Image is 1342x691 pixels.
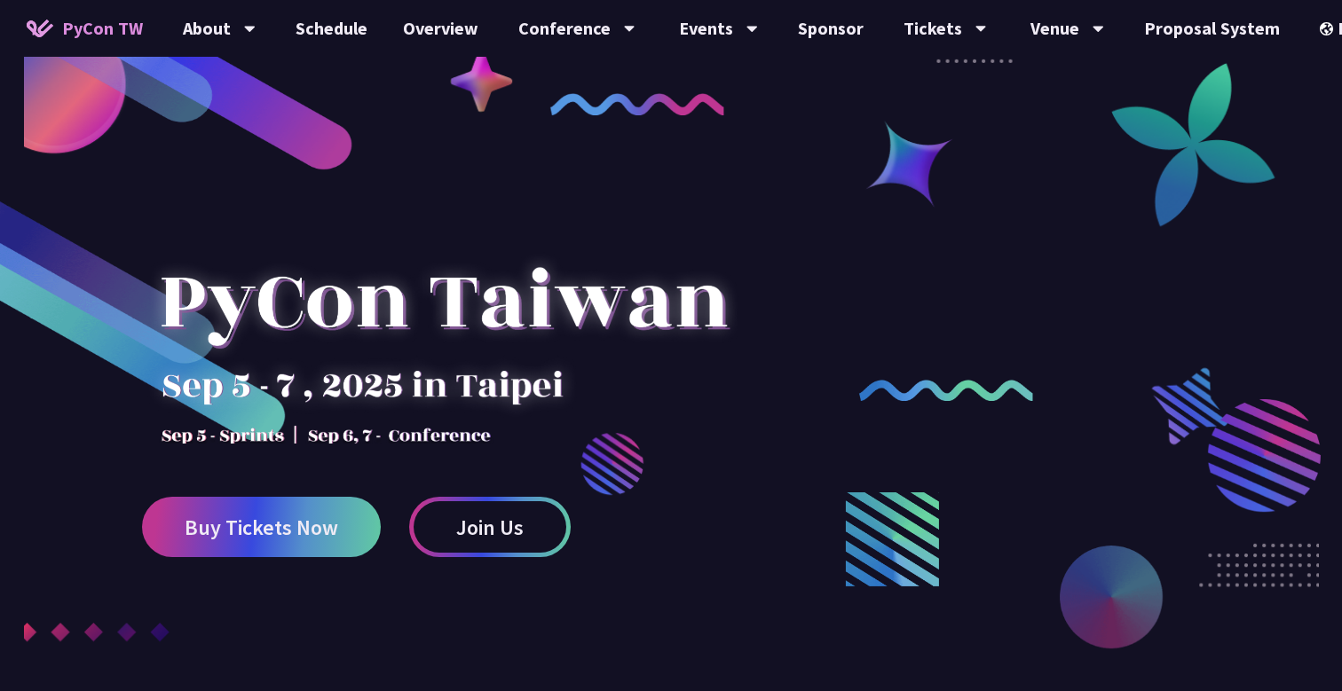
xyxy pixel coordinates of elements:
[62,15,143,42] span: PyCon TW
[550,93,725,115] img: curly-1.ebdbada.png
[9,6,161,51] a: PyCon TW
[409,497,571,557] a: Join Us
[185,516,338,538] span: Buy Tickets Now
[1320,22,1338,35] img: Locale Icon
[456,516,524,538] span: Join Us
[859,380,1034,402] img: curly-2.e802c9f.png
[142,497,381,557] a: Buy Tickets Now
[27,20,53,37] img: Home icon of PyCon TW 2025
